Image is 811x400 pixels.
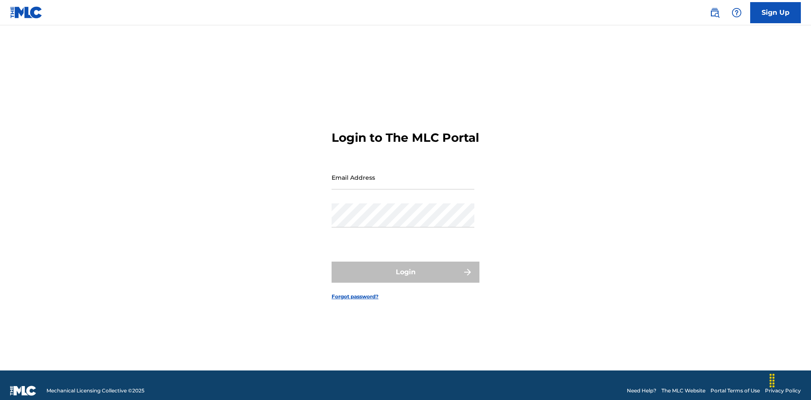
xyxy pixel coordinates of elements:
a: Need Help? [627,387,656,395]
img: logo [10,386,36,396]
a: Portal Terms of Use [710,387,760,395]
div: Drag [765,368,779,393]
img: MLC Logo [10,6,43,19]
div: Help [728,4,745,21]
img: help [732,8,742,18]
iframe: Chat Widget [769,359,811,400]
img: search [710,8,720,18]
a: The MLC Website [661,387,705,395]
h3: Login to The MLC Portal [332,130,479,145]
a: Sign Up [750,2,801,23]
a: Public Search [706,4,723,21]
a: Forgot password? [332,293,378,300]
span: Mechanical Licensing Collective © 2025 [46,387,144,395]
a: Privacy Policy [765,387,801,395]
